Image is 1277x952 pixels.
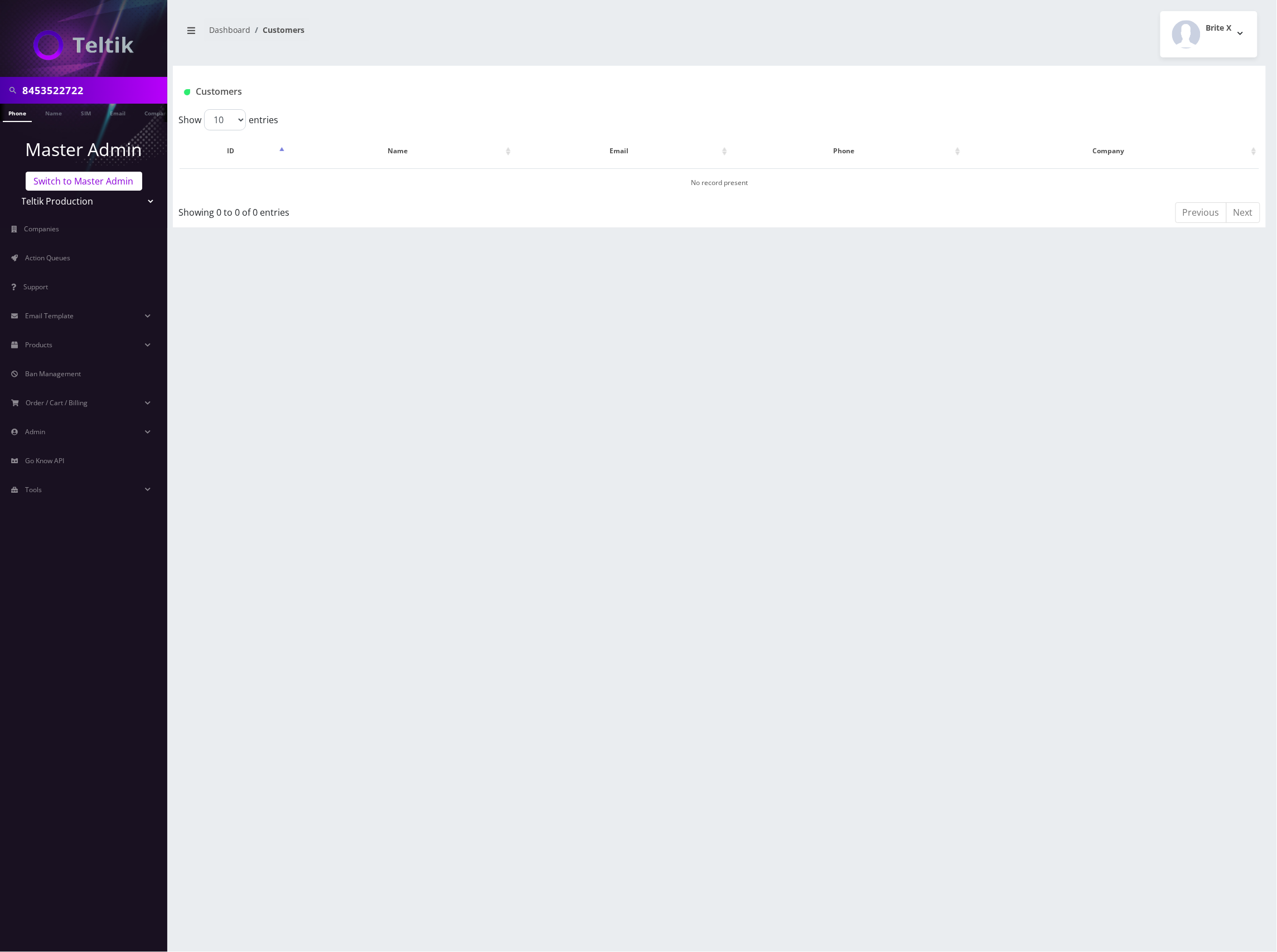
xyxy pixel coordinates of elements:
h2: Brite X [1206,23,1232,33]
th: Email: activate to sort column ascending [515,135,730,167]
th: Phone: activate to sort column ascending [731,135,963,167]
a: Switch to Master Admin [26,172,142,191]
h1: Customers [184,86,1073,97]
span: Action Queues [25,253,70,263]
span: Companies [25,224,60,234]
select: Showentries [204,109,246,130]
img: Teltik Production [33,30,134,60]
label: Show entries [178,109,278,130]
td: No record present [180,168,1259,197]
span: Ban Management [25,369,81,378]
nav: breadcrumb [181,18,711,50]
span: Admin [25,427,45,436]
a: Previous [1176,202,1227,223]
a: Name [40,104,67,121]
span: Products [25,340,52,349]
a: Next [1226,202,1260,223]
li: Customers [250,24,304,36]
th: ID: activate to sort column descending [180,135,287,167]
th: Company: activate to sort column ascending [964,135,1259,167]
span: Support [23,282,48,292]
input: Search in Company [22,80,165,101]
a: Email [104,104,131,121]
a: Phone [3,104,32,122]
span: Email Template [25,311,74,320]
a: SIM [75,104,96,121]
span: Go Know API [25,456,64,465]
div: Showing 0 to 0 of 0 entries [178,201,621,219]
span: Order / Cart / Billing [26,398,88,407]
button: Brite X [1160,11,1257,57]
th: Name: activate to sort column ascending [288,135,514,167]
a: Dashboard [209,25,250,35]
span: Tools [25,485,42,494]
a: Company [139,104,176,121]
